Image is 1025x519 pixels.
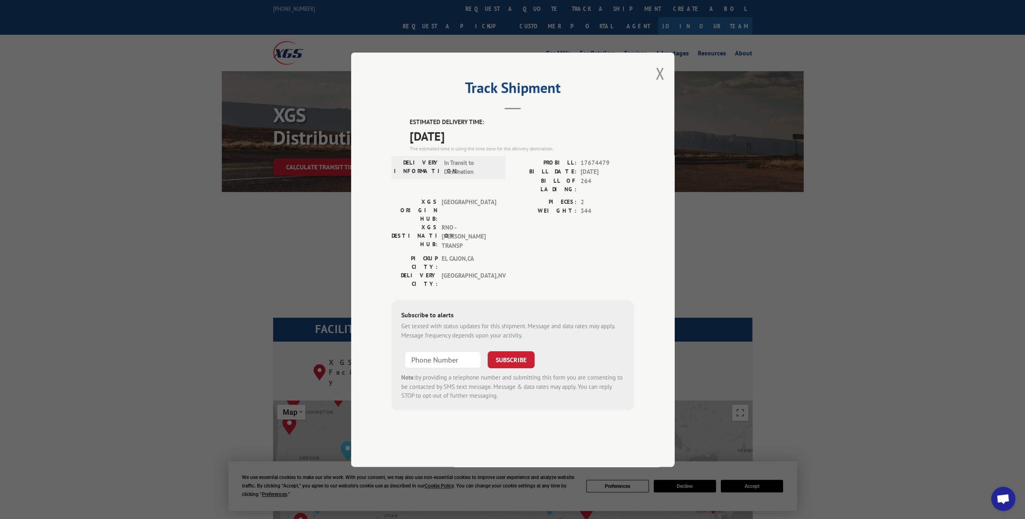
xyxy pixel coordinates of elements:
[581,207,634,216] span: 344
[581,158,634,167] span: 17674479
[513,158,577,167] label: PROBILL:
[410,127,634,145] span: [DATE]
[513,197,577,207] label: PIECES:
[655,63,664,84] button: Close modal
[441,197,496,223] span: [GEOGRAPHIC_DATA]
[410,118,634,127] label: ESTIMATED DELIVERY TIME:
[391,82,634,97] h2: Track Shipment
[581,197,634,207] span: 2
[404,351,481,368] input: Phone Number
[394,158,440,176] label: DELIVERY INFORMATION:
[410,145,634,152] div: The estimated time is using the time zone for the delivery destination.
[581,167,634,177] span: [DATE]
[513,167,577,177] label: BILL DATE:
[401,322,624,340] div: Get texted with status updates for this shipment. Message and data rates may apply. Message frequ...
[488,351,535,368] button: SUBSCRIBE
[391,254,437,271] label: PICKUP CITY:
[444,158,498,176] span: In Transit to Destination
[513,207,577,216] label: WEIGHT:
[391,271,437,288] label: DELIVERY CITY:
[991,487,1015,511] div: Open chat
[513,176,577,193] label: BILL OF LADING:
[441,271,496,288] span: [GEOGRAPHIC_DATA] , NV
[401,373,624,401] div: by providing a telephone number and submitting this form you are consenting to be contacted by SM...
[441,254,496,271] span: EL CAJON , CA
[401,373,415,381] strong: Note:
[441,223,496,250] span: RNO - [PERSON_NAME] TRANSP
[391,223,437,250] label: XGS DESTINATION HUB:
[391,197,437,223] label: XGS ORIGIN HUB:
[581,176,634,193] span: 264
[401,310,624,322] div: Subscribe to alerts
